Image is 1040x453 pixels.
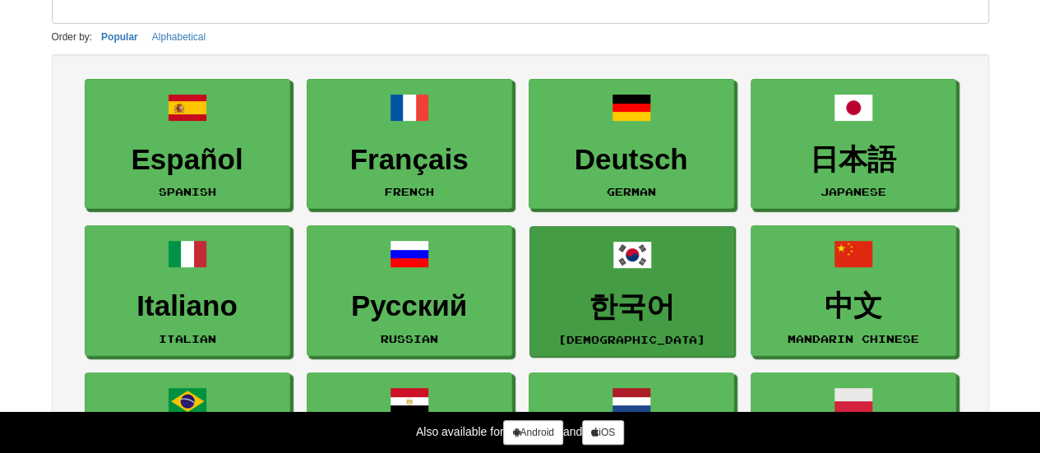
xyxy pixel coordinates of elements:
[751,79,956,210] a: 日本語Japanese
[147,28,210,46] button: Alphabetical
[760,144,947,176] h3: 日本語
[529,79,734,210] a: DeutschGerman
[558,334,705,345] small: [DEMOGRAPHIC_DATA]
[820,186,886,197] small: Japanese
[582,420,624,445] a: iOS
[52,31,93,43] small: Order by:
[159,186,216,197] small: Spanish
[96,28,143,46] button: Popular
[94,290,281,322] h3: Italiano
[607,186,656,197] small: German
[307,225,512,356] a: РусскийRussian
[538,144,725,176] h3: Deutsch
[94,144,281,176] h3: Español
[538,291,726,323] h3: 한국어
[760,290,947,322] h3: 中文
[85,79,290,210] a: EspañolSpanish
[316,290,503,322] h3: Русский
[316,144,503,176] h3: Français
[788,333,919,344] small: Mandarin Chinese
[381,333,438,344] small: Russian
[503,420,562,445] a: Android
[307,79,512,210] a: FrançaisFrench
[159,333,216,344] small: Italian
[529,226,735,357] a: 한국어[DEMOGRAPHIC_DATA]
[751,225,956,356] a: 中文Mandarin Chinese
[385,186,434,197] small: French
[85,225,290,356] a: ItalianoItalian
